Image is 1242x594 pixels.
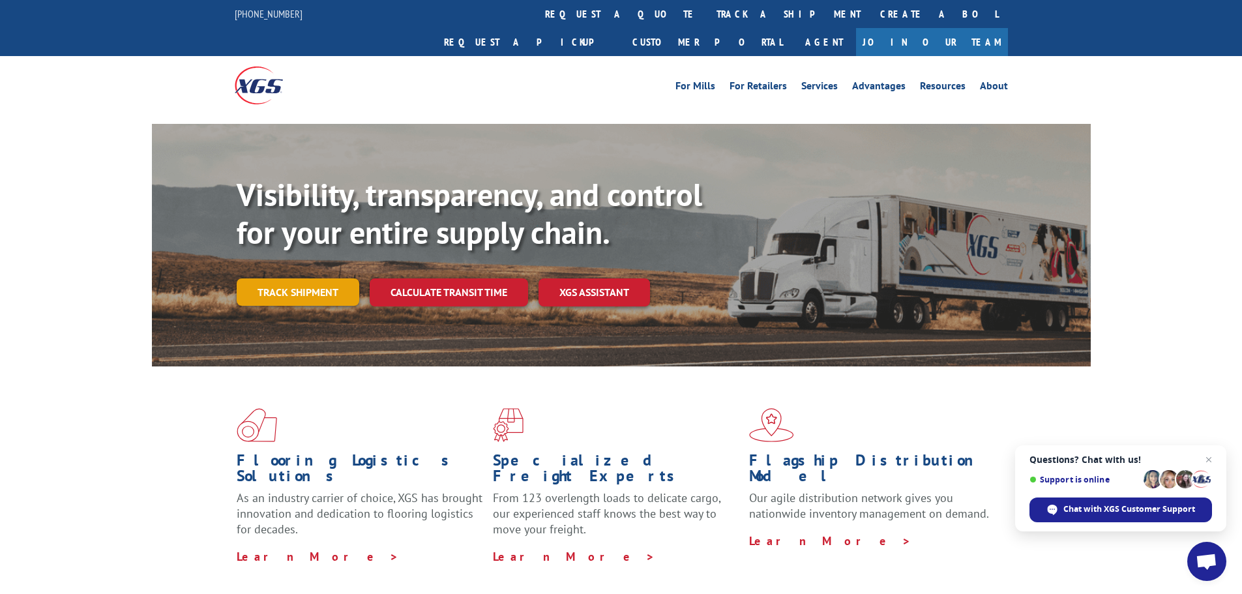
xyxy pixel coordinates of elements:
a: Resources [920,81,966,95]
span: Chat with XGS Customer Support [1063,503,1195,515]
a: Agent [792,28,856,56]
img: xgs-icon-total-supply-chain-intelligence-red [237,408,277,442]
a: XGS ASSISTANT [539,278,650,306]
span: Questions? Chat with us! [1029,454,1212,465]
a: Request a pickup [434,28,623,56]
a: Calculate transit time [370,278,528,306]
a: Learn More > [237,549,399,564]
a: [PHONE_NUMBER] [235,7,303,20]
a: For Mills [675,81,715,95]
a: Learn More > [749,533,911,548]
img: xgs-icon-flagship-distribution-model-red [749,408,794,442]
img: xgs-icon-focused-on-flooring-red [493,408,524,442]
div: Chat with XGS Customer Support [1029,497,1212,522]
div: Open chat [1187,542,1226,581]
a: Learn More > [493,549,655,564]
span: Our agile distribution network gives you nationwide inventory management on demand. [749,490,989,521]
span: As an industry carrier of choice, XGS has brought innovation and dedication to flooring logistics... [237,490,482,537]
a: For Retailers [730,81,787,95]
h1: Flagship Distribution Model [749,453,996,490]
a: Advantages [852,81,906,95]
a: About [980,81,1008,95]
a: Track shipment [237,278,359,306]
span: Support is online [1029,475,1139,484]
h1: Flooring Logistics Solutions [237,453,483,490]
a: Services [801,81,838,95]
h1: Specialized Freight Experts [493,453,739,490]
p: From 123 overlength loads to delicate cargo, our experienced staff knows the best way to move you... [493,490,739,548]
b: Visibility, transparency, and control for your entire supply chain. [237,174,702,252]
a: Customer Portal [623,28,792,56]
span: Close chat [1201,452,1217,468]
a: Join Our Team [856,28,1008,56]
